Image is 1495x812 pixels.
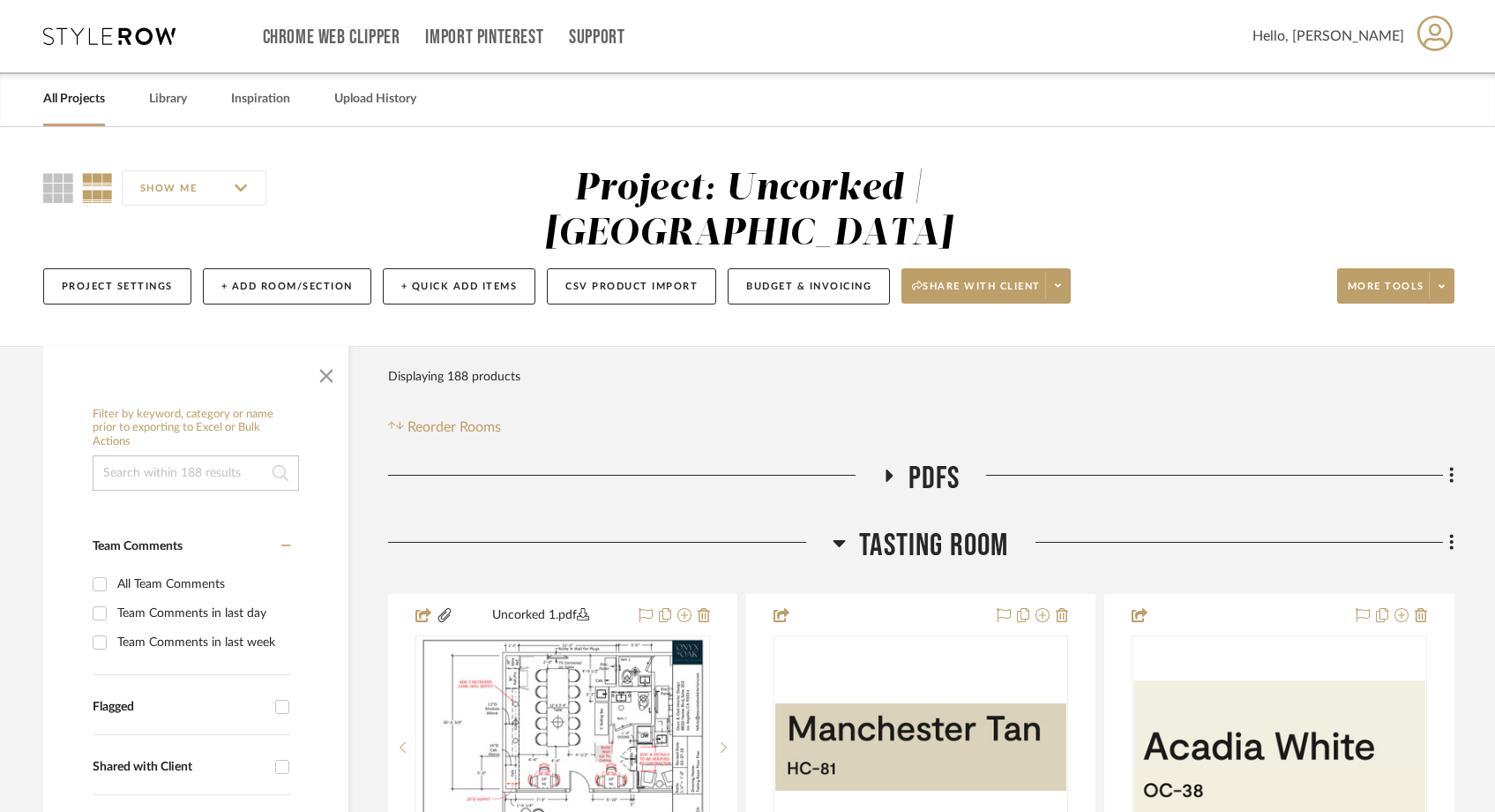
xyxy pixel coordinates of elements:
[93,540,183,553] span: Team Comments
[728,268,890,304] button: Budget & Invoicing
[1252,26,1404,47] span: Hello, [PERSON_NAME]
[388,359,520,395] div: Displaying 188 products
[43,87,105,111] a: All Projects
[117,570,287,598] div: All Team Comments
[388,417,502,438] button: Reorder Rooms
[775,703,1066,791] img: Paint Color
[901,268,1071,304] button: Share with client
[93,760,266,775] div: Shared with Client
[859,527,1008,565] span: Tasting Room
[93,455,299,491] input: Search within 188 results
[149,87,187,111] a: Library
[425,30,543,45] a: Import Pinterest
[93,408,299,449] h6: Filter by keyword, category or name prior to exporting to Excel or Bulk Actions
[43,268,191,304] button: Project Settings
[544,170,953,252] div: Project: Uncorked | [GEOGRAPHIC_DATA]
[912,280,1041,306] span: Share with client
[547,268,716,304] button: CSV Product Import
[203,268,371,304] button: + Add Room/Section
[334,87,416,111] a: Upload History
[1348,280,1424,306] span: More tools
[117,599,287,628] div: Team Comments in last day
[263,30,400,45] a: Chrome Web Clipper
[309,355,344,390] button: Close
[407,417,501,438] span: Reorder Rooms
[1337,268,1454,304] button: More tools
[117,628,287,657] div: Team Comments in last week
[908,460,961,498] span: PDFs
[569,30,624,45] a: Support
[383,268,536,304] button: + Quick Add Items
[453,605,628,627] button: Uncorked 1.pdf
[93,700,266,715] div: Flagged
[231,87,290,111] a: Inspiration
